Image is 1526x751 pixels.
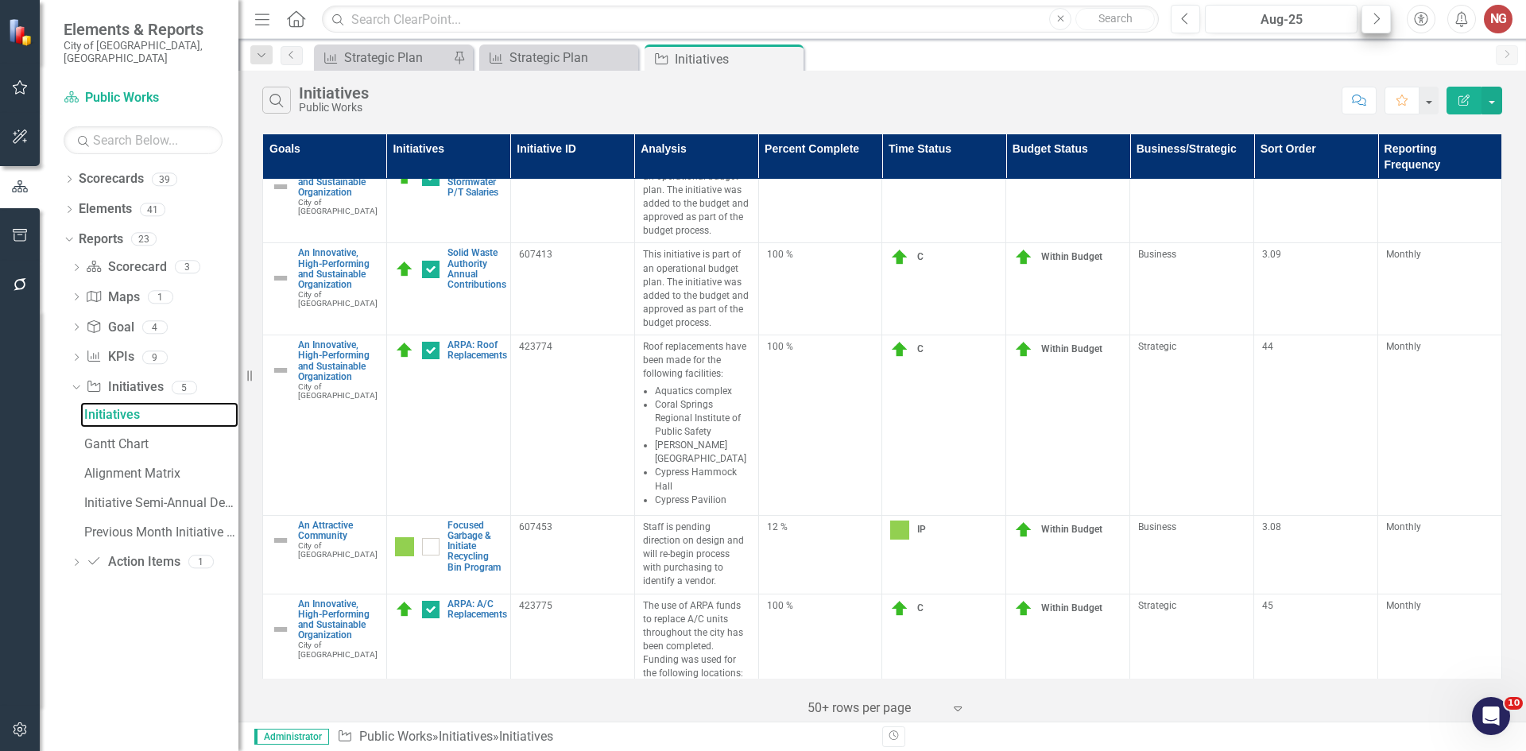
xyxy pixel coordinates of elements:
td: Double-Click to Edit [1254,335,1378,516]
div: 1 [188,556,214,569]
span: IP [917,524,926,535]
div: 4 [142,320,168,334]
div: Initiatives [499,729,553,744]
a: An Innovative, High-Performing and Sustainable Organization [298,599,378,641]
span: City of [GEOGRAPHIC_DATA] [298,641,378,658]
img: C [890,340,909,359]
div: 423775 [519,599,626,613]
a: Reports [79,230,123,249]
td: Double-Click to Edit [882,515,1006,594]
td: Double-Click to Edit [758,243,882,335]
div: 607453 [519,521,626,534]
td: Double-Click to Edit [1130,515,1254,594]
img: C [395,600,414,619]
td: Double-Click to Edit [1130,243,1254,335]
div: Previous Month Initiative Semi-Annual Department Report [84,525,238,540]
span: 44 [1262,341,1273,352]
span: 3.09 [1262,249,1281,260]
small: City of [GEOGRAPHIC_DATA], [GEOGRAPHIC_DATA] [64,39,223,65]
span: City of [GEOGRAPHIC_DATA] [298,198,378,215]
div: Monthly [1386,599,1493,613]
td: Double-Click to Edit [882,151,1006,243]
td: Double-Click to Edit [1378,515,1502,594]
a: Goal [86,319,134,337]
p: This initiative is part of an operational budget plan. The initiative was added to the budget and... [643,248,750,330]
div: 100 % [767,340,874,354]
div: Aug-25 [1210,10,1352,29]
a: ARPA: Roof Replacements [447,340,507,361]
div: NG [1484,5,1512,33]
span: 10 [1505,697,1523,710]
a: Initiatives [439,729,493,744]
a: Solid Waste Authority Annual Contributions [447,248,506,290]
td: Double-Click to Edit Right Click for Context Menu [263,515,387,594]
a: Previous Month Initiative Semi-Annual Department Report [80,520,238,545]
img: Within Budget [1014,521,1033,540]
img: Not Defined [271,620,290,639]
a: An Innovative, High-Performing and Sustainable Organization [298,340,378,382]
span: Search [1098,12,1133,25]
div: Initiative Semi-Annual Department Report [84,496,238,510]
div: 100 % [767,248,874,261]
button: Aug-25 [1205,5,1358,33]
span: City of [GEOGRAPHIC_DATA] [298,290,378,308]
div: 9 [142,350,168,364]
a: Initiative Semi-Annual Department Report [80,490,238,516]
li: Coral Springs Regional Institute of Public Safety [655,398,750,439]
div: 607413 [519,248,626,261]
td: Double-Click to Edit [1378,243,1502,335]
span: Business [1138,249,1176,260]
img: IP [395,537,414,556]
span: City of [GEOGRAPHIC_DATA] [298,541,378,559]
span: C [917,252,924,263]
div: Initiatives [299,84,369,102]
a: An Innovative, High-Performing and Sustainable Organization [298,248,378,290]
td: Double-Click to Edit Right Click for Context Menu [263,151,387,243]
div: 5 [172,381,197,394]
td: Double-Click to Edit [1378,335,1502,516]
a: Focused Garbage & Initiate Recycling Bin Program [447,521,502,573]
span: Elements & Reports [64,20,223,39]
img: Not Defined [271,269,290,288]
img: Within Budget [1014,248,1033,267]
li: [PERSON_NAME][GEOGRAPHIC_DATA] [655,439,750,466]
span: Within Budget [1041,252,1102,263]
span: C [917,343,924,354]
span: Administrator [254,729,329,745]
a: An Attractive Community [298,521,378,541]
td: Double-Click to Edit Right Click for Context Menu [386,515,510,594]
span: Within Budget [1041,524,1102,535]
span: Strategic [1138,600,1176,611]
td: Double-Click to Edit Right Click for Context Menu [386,243,510,335]
div: 39 [152,172,177,186]
a: Public Works [64,89,223,107]
a: Maps [86,288,139,307]
div: Alignment Matrix [84,466,238,481]
span: Within Budget [1041,343,1102,354]
img: ClearPoint Strategy [8,17,36,45]
a: ARPA: A/C Replacements [447,599,507,620]
iframe: Intercom live chat [1472,697,1510,735]
td: Double-Click to Edit Right Click for Context Menu [263,335,387,516]
td: Double-Click to Edit [758,515,882,594]
a: Gantt Chart [80,432,238,457]
div: Gantt Chart [84,437,238,451]
a: Scorecards [79,170,144,188]
div: 3 [175,261,200,274]
div: 41 [140,203,165,216]
div: Strategic Plan [344,48,449,68]
button: Search [1075,8,1155,30]
p: Staff is pending direction on design and will re-begin process with purchasing to identify a vendor. [643,521,750,589]
img: Within Budget [1014,599,1033,618]
li: Cypress Hammock Hall [655,466,750,493]
td: Double-Click to Edit Right Click for Context Menu [263,243,387,335]
div: 423774 [519,340,626,354]
p: Roof replacements have been made for the following facilities: [643,340,750,381]
img: Not Defined [271,531,290,550]
a: Initiatives [80,402,238,428]
div: Strategic Plan [509,48,634,68]
td: Double-Click to Edit [1378,151,1502,243]
a: Scorecard [86,258,166,277]
a: KPIs [86,348,134,366]
td: Double-Click to Edit [1254,515,1378,594]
